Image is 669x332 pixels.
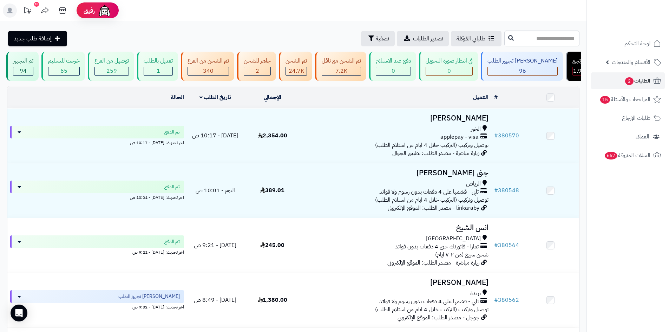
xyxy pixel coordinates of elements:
span: الرياض [466,180,481,188]
img: logo-2.png [621,16,662,31]
div: 259 [95,67,129,75]
h3: [PERSON_NAME] [304,279,488,287]
span: # [494,186,498,195]
a: تم التجهيز 94 [5,52,40,81]
div: اخر تحديث: [DATE] - 10:01 ص [10,193,184,201]
span: طلباتي المُوكلة [457,34,485,43]
div: اخر تحديث: [DATE] - 10:17 ص [10,138,184,146]
span: شحن سريع (من ٢-٧ ايام) [435,250,488,259]
span: 1.9K [573,67,585,75]
a: المراجعات والأسئلة15 [591,91,665,108]
span: توصيل وتركيب (التركيب خلال 4 ايام من استلام الطلب) [375,141,488,149]
div: 0 [376,67,411,75]
div: تعديل بالطلب [144,57,173,65]
a: #380548 [494,186,519,195]
div: تم الشحن [286,57,307,65]
span: 1,380.00 [258,296,287,304]
h3: جنى [PERSON_NAME] [304,169,488,177]
span: [GEOGRAPHIC_DATA] [426,235,481,243]
span: زيارة مباشرة - مصدر الطلب: الموقع الإلكتروني [387,259,479,267]
div: خرجت للتسليم [48,57,80,65]
a: # [494,93,498,102]
span: بريدة [470,289,481,298]
div: 1 [144,67,172,75]
span: 65 [60,67,67,75]
div: جاهز للشحن [244,57,271,65]
div: 10 [34,2,39,7]
div: Open Intercom Messenger [11,305,27,321]
a: خرجت للتسليم 65 [40,52,86,81]
a: العملاء [591,128,665,145]
a: [PERSON_NAME] تجهيز الطلب 96 [479,52,564,81]
a: لوحة التحكم [591,35,665,52]
span: 340 [203,67,214,75]
span: الطلبات [624,76,650,86]
span: 657 [605,152,618,160]
div: [PERSON_NAME] تجهيز الطلب [487,57,558,65]
a: في انتظار صورة التحويل 0 [418,52,479,81]
span: 1 [157,67,160,75]
span: جوجل - مصدر الطلب: الموقع الإلكتروني [398,313,479,322]
span: توصيل وتركيب (التركيب خلال 4 ايام من استلام الطلب) [375,305,488,314]
span: 15 [600,96,610,104]
span: الأقسام والمنتجات [612,57,650,67]
button: تصفية [361,31,395,46]
span: 7.2K [335,67,347,75]
span: # [494,241,498,249]
a: تم الشحن مع ناقل 7.2K [314,52,368,81]
span: العملاء [636,132,649,142]
span: توصيل وتركيب (التركيب خلال 4 ايام من استلام الطلب) [375,196,488,204]
span: لوحة التحكم [624,39,650,48]
h3: [PERSON_NAME] [304,114,488,122]
span: 2 [256,67,259,75]
a: دفع عند الاستلام 0 [368,52,418,81]
a: #380562 [494,296,519,304]
div: تم الشحن من الفرع [188,57,229,65]
span: تابي - قسّمها على 4 دفعات بدون رسوم ولا فوائد [379,188,479,196]
div: اخر تحديث: [DATE] - 9:21 ص [10,248,184,255]
span: # [494,296,498,304]
a: تاريخ الطلب [199,93,231,102]
div: توصيل من الفرع [94,57,129,65]
img: ai-face.png [98,4,112,18]
span: [DATE] - 9:21 ص [194,241,236,249]
a: تعديل بالطلب 1 [136,52,179,81]
span: تم الدفع [164,238,180,245]
div: 2 [244,67,270,75]
span: [DATE] - 10:17 ص [192,131,238,140]
span: 259 [106,67,117,75]
div: 340 [188,67,229,75]
a: مرتجع 1.9K [564,52,592,81]
div: 24743 [286,67,307,75]
span: 2,354.00 [258,131,287,140]
span: 94 [20,67,27,75]
a: الإجمالي [264,93,281,102]
a: تصدير الطلبات [397,31,449,46]
a: #380564 [494,241,519,249]
span: تم الدفع [164,183,180,190]
span: تمارا - فاتورتك حتى 4 دفعات بدون فوائد [395,243,479,251]
a: طلبات الإرجاع [591,110,665,126]
div: مرتجع [572,57,585,65]
a: العميل [473,93,488,102]
div: تم التجهيز [13,57,33,65]
span: رفيق [84,6,95,15]
span: 96 [519,67,526,75]
a: تحديثات المنصة [19,4,36,19]
span: 0 [447,67,451,75]
div: 7222 [322,67,361,75]
span: 2 [625,77,634,85]
span: السلات المتروكة [604,150,650,160]
a: السلات المتروكة657 [591,147,665,164]
div: 94 [13,67,33,75]
div: دفع عند الاستلام [376,57,411,65]
div: تم الشحن مع ناقل [322,57,361,65]
a: توصيل من الفرع 259 [86,52,136,81]
span: زيارة مباشرة - مصدر الطلب: تطبيق الجوال [392,149,479,157]
a: طلباتي المُوكلة [451,31,501,46]
span: 0 [392,67,395,75]
div: في انتظار صورة التحويل [426,57,473,65]
span: تابي - قسّمها على 4 دفعات بدون رسوم ولا فوائد [379,298,479,306]
span: linkaraby - مصدر الطلب: الموقع الإلكتروني [388,204,479,212]
span: إضافة طلب جديد [14,34,52,43]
